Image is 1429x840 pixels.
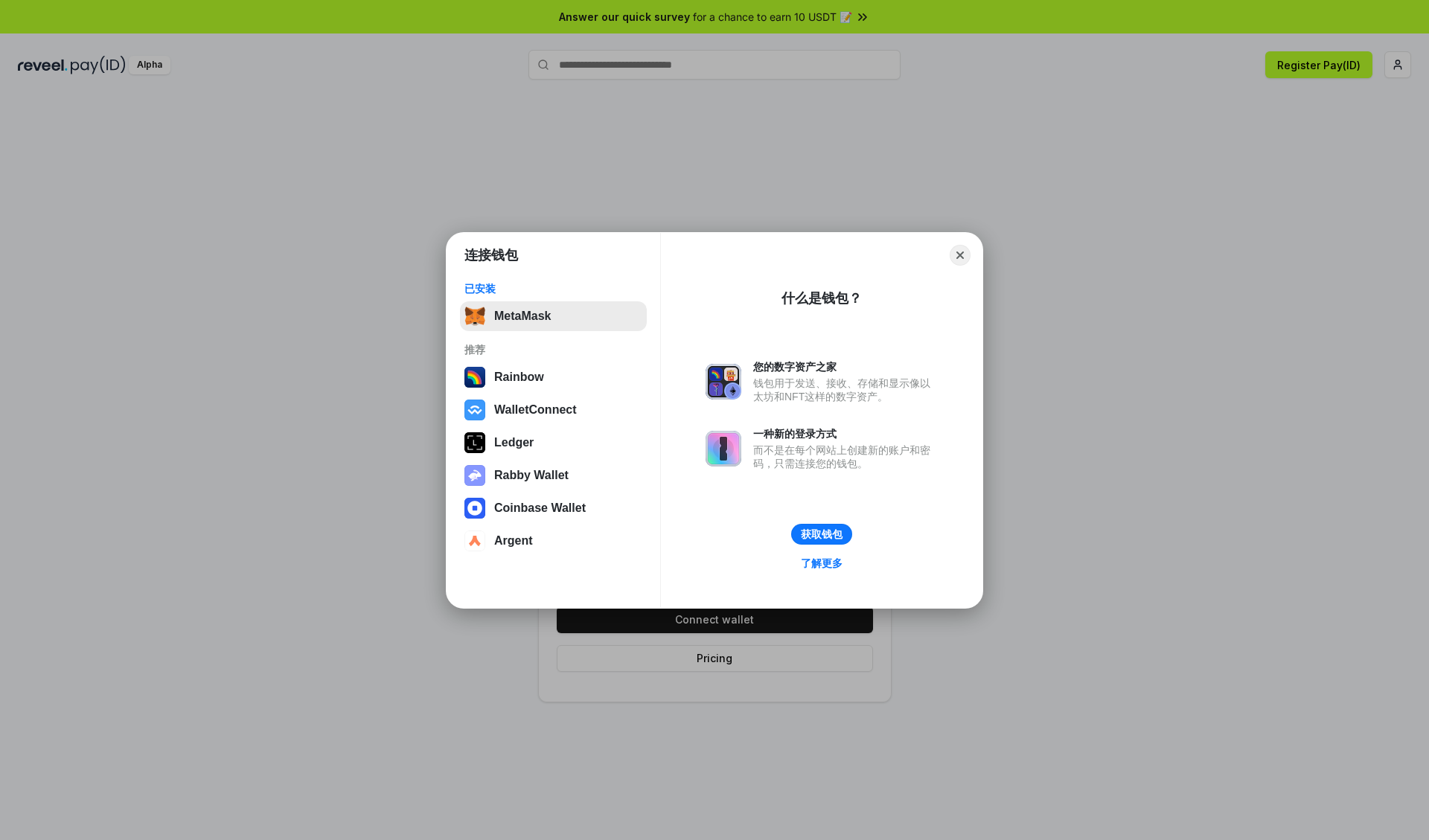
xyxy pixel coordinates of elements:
[801,528,843,541] div: 获取钱包
[494,436,534,449] div: Ledger
[494,371,544,384] div: Rainbow
[460,526,647,556] button: Argent
[791,524,852,545] button: 获取钱包
[460,301,647,331] button: MetaMask
[464,282,642,295] div: 已安装
[801,557,843,570] div: 了解更多
[464,465,485,486] img: svg+xml,%3Csvg%20xmlns%3D%22http%3A%2F%2Fwww.w3.org%2F2000%2Fsvg%22%20fill%3D%22none%22%20viewBox...
[950,245,971,266] button: Close
[464,246,518,264] h1: 连接钱包
[753,443,938,470] div: 而不是在每个网站上创建新的账户和密码，只需连接您的钱包。
[753,360,938,373] div: 您的数字资产之家
[494,501,586,515] div: Coinbase Wallet
[792,554,851,573] a: 了解更多
[464,400,485,420] img: svg+xml,%3Csvg%20width%3D%2228%22%20height%3D%2228%22%20viewBox%3D%220%200%2028%2028%22%20fill%3D...
[460,362,647,392] button: Rainbow
[464,498,485,519] img: svg+xml,%3Csvg%20width%3D%2228%22%20height%3D%2228%22%20viewBox%3D%220%200%2028%2028%22%20fill%3D...
[464,530,485,551] img: svg+xml,%3Csvg%20width%3D%2228%22%20height%3D%2228%22%20viewBox%3D%220%200%2028%2028%22%20fill%3D...
[460,461,647,490] button: Rabby Wallet
[706,364,741,400] img: svg+xml,%3Csvg%20xmlns%3D%22http%3A%2F%2Fwww.w3.org%2F2000%2Fsvg%22%20fill%3D%22none%22%20viewBox...
[460,428,647,458] button: Ledger
[753,427,938,440] div: 一种新的登录方式
[460,395,647,425] button: WalletConnect
[464,367,485,388] img: svg+xml,%3Csvg%20width%3D%22120%22%20height%3D%22120%22%20viewBox%3D%220%200%20120%20120%22%20fil...
[464,343,642,356] div: 推荐
[753,376,938,403] div: 钱包用于发送、接收、存储和显示像以太坊和NFT这样的数字资产。
[464,306,485,327] img: svg+xml,%3Csvg%20fill%3D%22none%22%20height%3D%2233%22%20viewBox%3D%220%200%2035%2033%22%20width%...
[494,310,551,323] div: MetaMask
[494,534,533,548] div: Argent
[464,432,485,453] img: svg+xml,%3Csvg%20xmlns%3D%22http%3A%2F%2Fwww.w3.org%2F2000%2Fsvg%22%20width%3D%2228%22%20height%3...
[460,493,647,523] button: Coinbase Wallet
[706,431,741,467] img: svg+xml,%3Csvg%20xmlns%3D%22http%3A%2F%2Fwww.w3.org%2F2000%2Fsvg%22%20fill%3D%22none%22%20viewBox...
[494,469,569,482] div: Rabby Wallet
[494,403,577,417] div: WalletConnect
[781,289,862,307] div: 什么是钱包？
